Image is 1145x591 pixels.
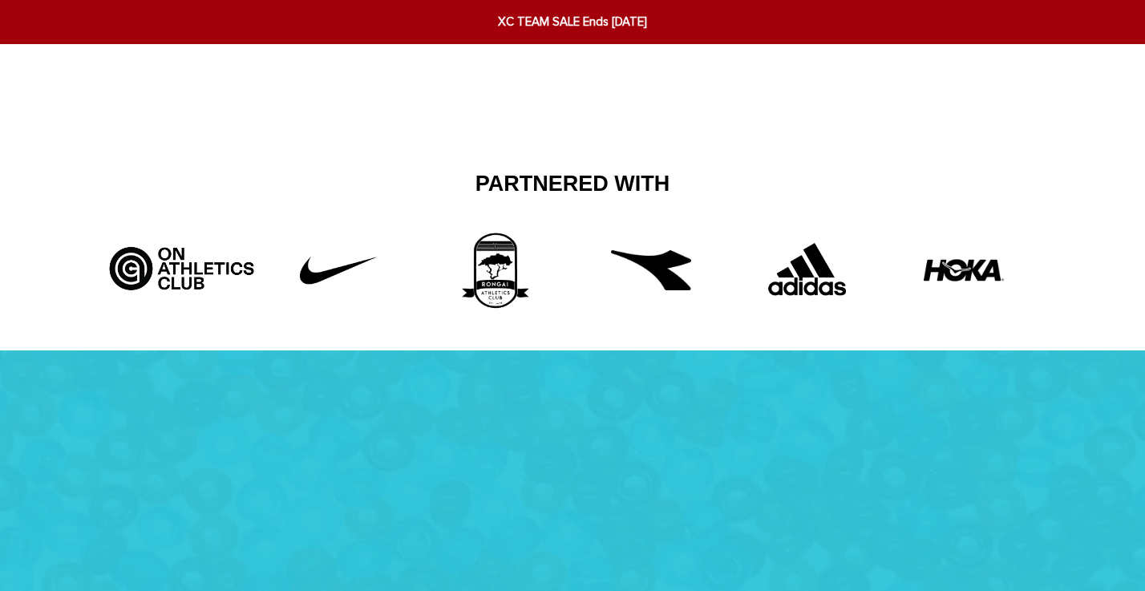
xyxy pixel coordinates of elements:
[103,230,260,294] img: Artboard_5_bcd5fb9d-526a-4748-82a7-e4a7ed1c43f8.jpg
[747,230,868,310] img: Adidas.png
[924,230,1004,310] img: HOKA-logo.webp
[435,230,555,310] img: 3rd_partner.png
[611,230,691,310] img: free-diadora-logo-icon-download-in-svg-png-gif-file-formats--brand-fashion-pack-logos-icons-28542...
[115,171,1030,198] h2: Partnered With
[278,230,399,310] img: Untitled-1_42f22808-10d6-43b8-a0fd-fffce8cf9462.png
[353,13,791,31] span: XC TEAM SALE Ends [DATE]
